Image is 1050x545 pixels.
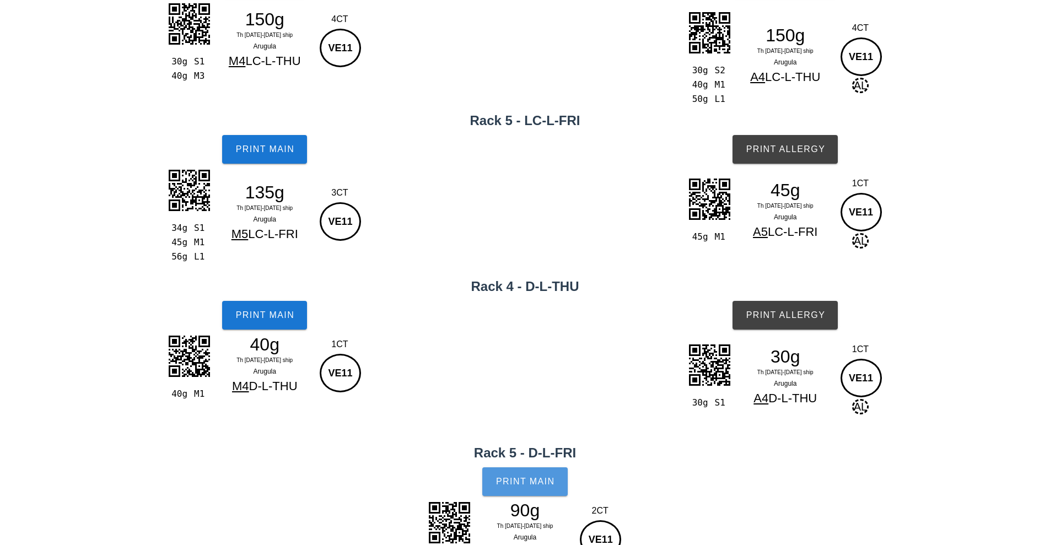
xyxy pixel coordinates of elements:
div: 40g [167,69,190,83]
span: Th [DATE]-[DATE] ship [497,523,553,529]
div: L1 [710,92,733,106]
button: Print Allergy [733,301,838,330]
span: Print Main [235,310,294,320]
div: VE11 [841,193,882,231]
div: 30g [687,396,710,410]
span: A5 [753,225,768,239]
span: D-L-THU [249,379,298,393]
div: M1 [710,230,733,244]
span: LC-L-FRI [248,227,298,241]
div: 40g [167,387,190,401]
span: LC-L-FRI [768,225,817,239]
div: 90g [477,502,573,519]
div: 30g [687,63,710,78]
div: M1 [190,387,212,401]
button: Print Main [222,301,307,330]
div: Arugula [737,212,833,223]
div: Arugula [217,214,313,225]
div: VE11 [320,29,361,67]
div: 1CT [838,177,884,190]
div: VE11 [320,202,361,241]
div: 1CT [838,343,884,356]
span: M5 [231,227,249,241]
div: VE11 [841,359,882,397]
div: 135g [217,184,313,201]
div: 1CT [317,338,363,351]
span: LC-L-THU [245,54,300,68]
span: Print Main [496,477,555,487]
span: M4 [232,379,249,393]
div: Arugula [737,378,833,389]
div: VE11 [841,37,882,76]
span: Th [DATE]-[DATE] ship [236,357,293,363]
span: M4 [229,54,246,68]
div: 40g [217,336,313,353]
div: S1 [190,55,212,69]
span: Th [DATE]-[DATE] ship [236,205,293,211]
div: 150g [737,27,833,44]
img: r7ILPgbbpz8AAAAASUVORK5CYII= [682,337,737,392]
h2: Rack 5 - D-L-FRI [7,443,1043,463]
div: 45g [687,230,710,244]
div: VE11 [320,354,361,392]
span: Print Allergy [745,144,825,154]
div: 4CT [317,13,363,26]
div: L1 [190,250,212,264]
button: Print Allergy [733,135,838,164]
img: 3A0o+W0u9mwAAAABJRU5ErkJggg== [682,5,737,60]
div: Arugula [737,57,833,68]
button: Print Main [482,467,567,496]
div: 45g [737,182,833,198]
span: Th [DATE]-[DATE] ship [757,203,814,209]
div: M1 [710,78,733,92]
span: AL [852,399,869,414]
h2: Rack 4 - D-L-THU [7,277,1043,296]
div: S1 [190,221,212,235]
div: Arugula [217,41,313,52]
div: M3 [190,69,212,83]
div: S2 [710,63,733,78]
div: 30g [737,348,833,365]
img: LoWquzQkgGdG2CwFenoK7zwUmo1ikrQC4FAgRkApnWHlEhQAtk0iUYWqy42avvY2pLJLHZLYssQmwC5E+7cw91IjaxCRADCBE... [161,163,217,218]
div: 2CT [577,504,623,517]
span: AL [852,233,869,249]
div: 56g [167,250,190,264]
span: AL [852,78,869,93]
button: Print Main [222,135,307,164]
span: D-L-THU [768,391,817,405]
div: 45g [167,235,190,250]
span: Print Allergy [745,310,825,320]
div: 150g [217,11,313,28]
span: Th [DATE]-[DATE] ship [757,369,814,375]
span: Th [DATE]-[DATE] ship [757,48,814,54]
span: LC-L-THU [765,70,820,84]
span: Print Main [235,144,294,154]
div: Arugula [477,532,573,543]
span: A4 [753,391,768,405]
span: A4 [750,70,765,84]
img: UpYUgAAAABJRU5ErkJggg== [161,328,217,384]
h2: Rack 5 - LC-L-FRI [7,111,1043,131]
span: Th [DATE]-[DATE] ship [236,32,293,38]
div: Arugula [217,366,313,377]
div: 3CT [317,186,363,199]
div: M1 [190,235,212,250]
img: 6BLgAwA0gUh5zT1kAi5T4GlKWufOTk5QIbFQIAEyDAFhpmTDAmQYQoMMycZEiDDFBhmTjIkQIYpMMycD8iWXD7B3DW1AAAAAE... [682,171,737,226]
div: 4CT [838,21,884,35]
div: 40g [687,78,710,92]
div: 50g [687,92,710,106]
div: 34g [167,221,190,235]
div: 30g [167,55,190,69]
div: S1 [710,396,733,410]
